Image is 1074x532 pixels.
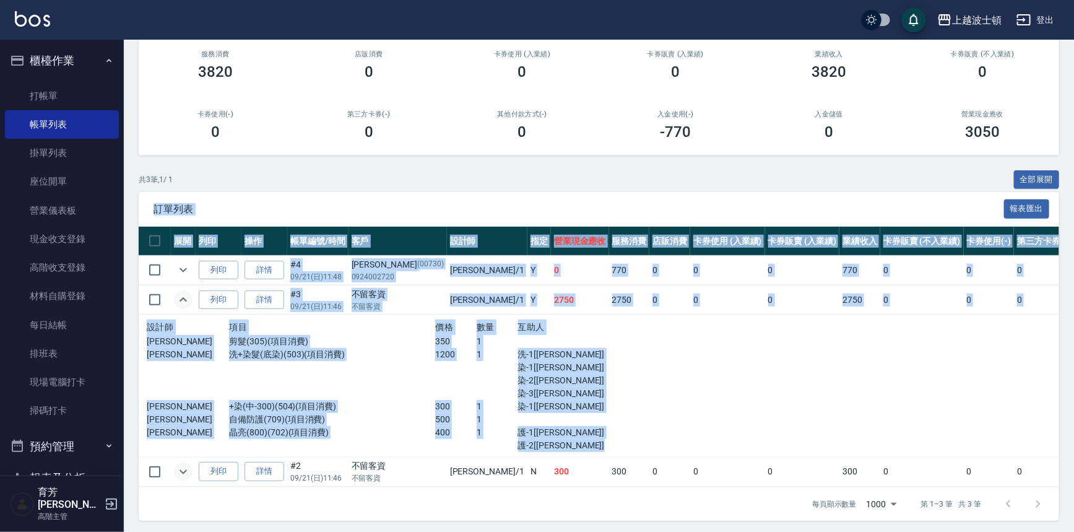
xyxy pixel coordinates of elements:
[352,258,444,271] div: [PERSON_NAME]
[10,492,35,517] img: Person
[38,511,101,522] p: 高階主管
[461,50,584,58] h2: 卡券使用 (入業績)
[365,63,373,81] h3: 0
[229,335,435,348] p: 剪髮(305)(項目消費)
[1004,199,1050,219] button: 報表匯出
[174,290,193,309] button: expand row
[171,227,196,256] th: 展開
[690,256,765,285] td: 0
[1014,256,1073,285] td: 0
[5,396,119,425] a: 掃碼打卡
[952,12,1002,28] div: 上越波士頓
[352,473,444,484] p: 不留客資
[417,258,444,271] p: (00730)
[839,227,880,256] th: 業績收入
[5,225,119,253] a: 現金收支登錄
[139,174,173,185] p: 共 3 筆, 1 / 1
[477,335,518,348] p: 1
[880,227,963,256] th: 卡券販賣 (不入業績)
[518,63,527,81] h3: 0
[154,50,277,58] h3: 服務消費
[839,286,880,315] td: 2750
[447,256,527,285] td: [PERSON_NAME] /1
[352,301,444,312] p: 不留客資
[245,261,284,280] a: 詳情
[649,457,690,486] td: 0
[5,110,119,139] a: 帳單列表
[921,499,981,510] p: 第 1–3 筆 共 3 筆
[5,311,119,339] a: 每日結帳
[290,301,345,312] p: 09/21 (日) 11:46
[174,261,193,279] button: expand row
[447,286,527,315] td: [PERSON_NAME] /1
[527,286,551,315] td: Y
[825,123,833,141] h3: 0
[920,50,1044,58] h2: 卡券販賣 (不入業績)
[154,110,277,118] h2: 卡券使用(-)
[880,457,963,486] td: 0
[154,203,1004,216] span: 訂單列表
[447,457,527,486] td: [PERSON_NAME] /1
[609,256,650,285] td: 770
[839,457,880,486] td: 300
[812,63,846,81] h3: 3820
[229,322,247,332] span: 項目
[609,227,650,256] th: 服務消費
[349,227,447,256] th: 客戶
[880,286,963,315] td: 0
[964,256,1015,285] td: 0
[964,457,1015,486] td: 0
[901,7,926,32] button: save
[518,361,642,374] p: 染-1[[PERSON_NAME]]
[287,227,349,256] th: 帳單編號/時間
[5,282,119,310] a: 材料自購登錄
[518,374,642,387] p: 染-2[[PERSON_NAME]]
[477,400,518,413] p: 1
[290,473,345,484] p: 09/21 (日) 11:46
[447,227,527,256] th: 設計師
[38,486,101,511] h5: 育芳[PERSON_NAME]
[461,110,584,118] h2: 其他付款方式(-)
[477,413,518,426] p: 1
[241,227,287,256] th: 操作
[229,400,435,413] p: +染(中-300)(504)(項目消費)
[690,227,765,256] th: 卡券使用 (入業績)
[5,45,119,77] button: 櫃檯作業
[649,286,690,315] td: 0
[477,426,518,439] p: 1
[307,110,431,118] h2: 第三方卡券(-)
[839,256,880,285] td: 770
[245,290,284,310] a: 詳情
[920,110,1044,118] h2: 營業現金應收
[5,167,119,196] a: 座位開單
[477,322,495,332] span: 數量
[174,463,193,481] button: expand row
[1014,170,1060,190] button: 全部展開
[1004,203,1050,214] a: 報表匯出
[649,256,690,285] td: 0
[551,256,609,285] td: 0
[551,227,609,256] th: 營業現金應收
[435,322,453,332] span: 價格
[765,256,840,285] td: 0
[5,368,119,396] a: 現場電腦打卡
[352,288,444,301] div: 不留客資
[613,110,737,118] h2: 入金使用(-)
[5,82,119,110] a: 打帳單
[229,348,435,361] p: 洗+染髮(底染)(503)(項目消費)
[965,123,1000,141] h3: 3050
[767,110,891,118] h2: 入金儲值
[767,50,891,58] h2: 業績收入
[527,227,551,256] th: 指定
[287,457,349,486] td: #2
[609,457,650,486] td: 300
[147,348,229,361] p: [PERSON_NAME]
[5,139,119,167] a: 掛單列表
[352,271,444,282] p: 0924002720
[147,322,173,332] span: 設計師
[147,400,229,413] p: [PERSON_NAME]
[5,430,119,463] button: 預約管理
[352,460,444,473] div: 不留客資
[765,227,840,256] th: 卡券販賣 (入業績)
[690,286,765,315] td: 0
